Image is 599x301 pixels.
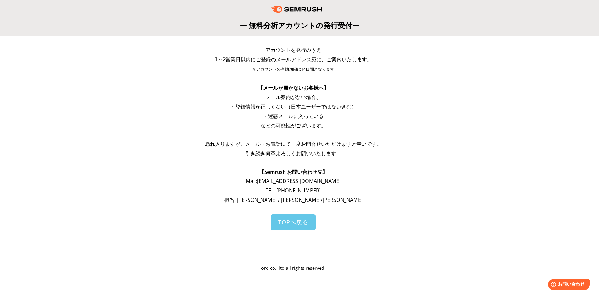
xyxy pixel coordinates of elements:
iframe: Help widget launcher [543,276,592,294]
span: ・迷惑メールに入っている [263,113,324,120]
span: ・登録情報が正しくない（日本ユーザーではない含む） [230,103,356,110]
span: 引き続き何卒よろしくお願いいたします。 [245,150,341,157]
span: 【Semrush お問い合わせ先】 [259,168,327,175]
span: などの可能性がございます。 [261,122,326,129]
span: TEL: [PHONE_NUMBER] [266,187,321,194]
span: アカウントを発行のうえ [266,46,321,53]
a: TOPへ戻る [271,214,316,230]
span: 恐れ入りますが、メール・お電話にて一度お問合せいただけますと幸いです。 [205,140,382,147]
span: ※アカウントの有効期限は14日間となります [252,67,334,72]
span: 担当: [PERSON_NAME] / [PERSON_NAME]/[PERSON_NAME] [224,197,362,204]
span: 【メールが届かないお客様へ】 [258,84,329,91]
span: TOPへ戻る [278,218,308,226]
span: 1～2営業日以内にご登録のメールアドレス宛に、ご案内いたします。 [215,56,372,63]
span: Mail: [EMAIL_ADDRESS][DOMAIN_NAME] [246,178,341,185]
span: oro co., ltd all rights reserved. [261,265,326,271]
span: メール案内がない場合、 [266,94,321,101]
span: ー 無料分析アカウントの発行受付ー [240,20,360,30]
